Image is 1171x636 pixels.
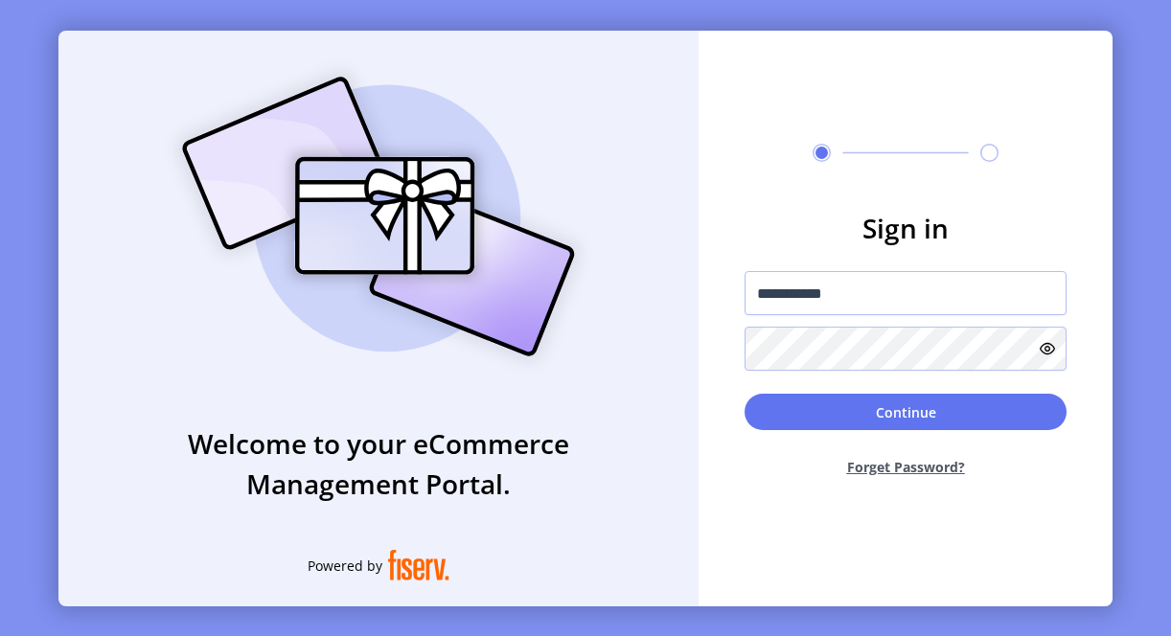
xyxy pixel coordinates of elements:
button: Forget Password? [745,442,1067,492]
span: Powered by [308,556,382,576]
img: card_Illustration.svg [153,56,604,377]
h3: Welcome to your eCommerce Management Portal. [58,423,699,504]
button: Continue [745,394,1067,430]
h3: Sign in [745,208,1067,248]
